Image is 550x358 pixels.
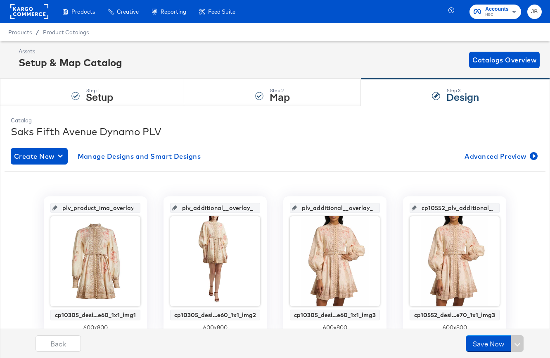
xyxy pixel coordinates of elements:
a: Product Catalogs [43,29,89,36]
button: Back [36,335,81,352]
div: cp10552_desi...e70_1x1_img3 [412,312,498,318]
button: Advanced Preview [461,148,539,165]
div: cp10305_desi...e60_1x1_img1 [52,312,138,318]
span: Creative [117,8,139,15]
span: Reporting [161,8,186,15]
div: Saks Fifth Avenue Dynamo PLV [11,124,539,138]
strong: Design [446,90,479,103]
span: Products [71,8,95,15]
button: AccountsHBC [469,5,521,19]
div: Assets [19,48,122,55]
span: Manage Designs and Smart Designs [78,150,201,162]
div: Step: 2 [270,88,290,93]
span: Products [8,29,32,36]
button: Manage Designs and Smart Designs [74,148,204,165]
button: Catalogs Overview [469,52,540,68]
div: cp10305_desi...e60_1x1_img3 [292,312,378,318]
div: Setup & Map Catalog [19,55,122,69]
button: JB [527,5,542,19]
span: Create New [14,150,64,162]
span: Feed Suite [208,8,235,15]
span: Accounts [485,5,509,14]
div: Catalog [11,117,539,124]
button: Create New [11,148,68,165]
div: Step: 3 [446,88,479,93]
span: Advanced Preview [465,150,536,162]
span: HBC [485,12,509,18]
span: / [32,29,43,36]
div: Step: 1 [86,88,113,93]
button: Save Now [466,335,511,352]
span: Catalogs Overview [472,54,536,66]
div: cp10305_desi...e60_1x1_img2 [172,312,258,318]
span: JB [531,7,538,17]
strong: Setup [86,90,113,103]
strong: Map [270,90,290,103]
